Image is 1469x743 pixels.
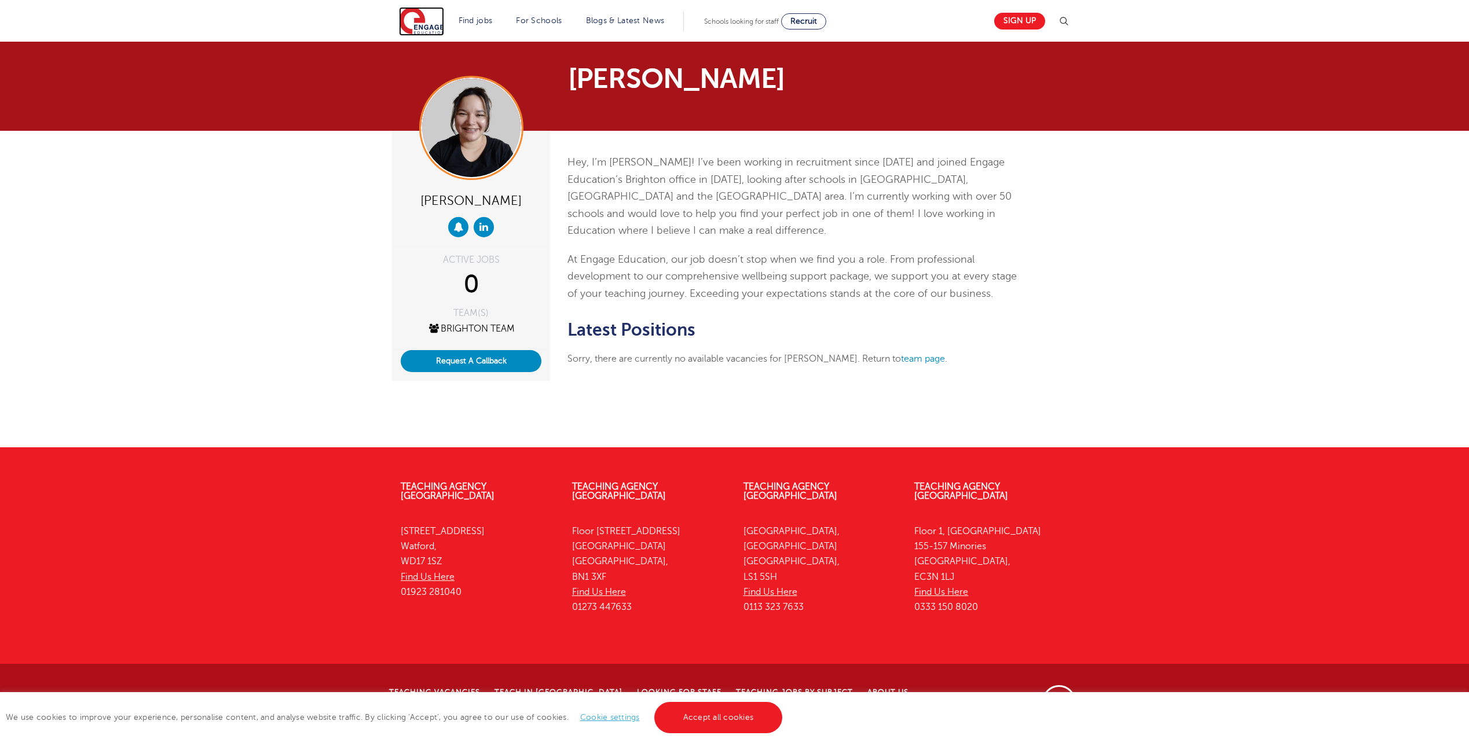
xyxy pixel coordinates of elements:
[994,13,1045,30] a: Sign up
[637,688,721,696] a: Looking for staff
[6,713,785,722] span: We use cookies to improve your experience, personalise content, and analyse website traffic. By c...
[399,7,444,36] img: Engage Education
[654,702,783,733] a: Accept all cookies
[516,16,562,25] a: For Schools
[743,524,897,615] p: [GEOGRAPHIC_DATA], [GEOGRAPHIC_DATA] [GEOGRAPHIC_DATA], LS1 5SH 0113 323 7633
[781,13,826,30] a: Recruit
[704,17,779,25] span: Schools looking for staff
[459,16,493,25] a: Find jobs
[567,156,1012,236] span: Hey, I’m [PERSON_NAME]! I’ve been working in recruitment since [DATE] and joined Engage Education...
[572,587,626,597] a: Find Us Here
[401,255,541,264] div: ACTIVE JOBS
[401,270,541,299] div: 0
[901,354,945,364] a: team page
[401,189,541,211] div: [PERSON_NAME]
[427,323,515,334] a: Brighton Team
[568,65,843,93] h1: [PERSON_NAME]
[494,688,622,696] a: Teach in [GEOGRAPHIC_DATA]
[914,481,1008,501] a: Teaching Agency [GEOGRAPHIC_DATA]
[580,713,640,722] a: Cookie settings
[743,587,797,597] a: Find Us Here
[736,688,853,696] a: Teaching jobs by subject
[586,16,665,25] a: Blogs & Latest News
[572,524,726,615] p: Floor [STREET_ADDRESS] [GEOGRAPHIC_DATA] [GEOGRAPHIC_DATA], BN1 3XF 01273 447633
[743,481,837,501] a: Teaching Agency [GEOGRAPHIC_DATA]
[914,587,968,597] a: Find Us Here
[790,17,817,25] span: Recruit
[567,253,1017,299] span: At Engage Education, our job doesn’t stop when we find you a role. From professional development ...
[572,481,666,501] a: Teaching Agency [GEOGRAPHIC_DATA]
[401,481,494,501] a: Teaching Agency [GEOGRAPHIC_DATA]
[567,320,1019,340] h2: Latest Positions
[914,524,1068,615] p: Floor 1, [GEOGRAPHIC_DATA] 155-157 Minories [GEOGRAPHIC_DATA], EC3N 1LJ 0333 150 8020
[867,688,908,696] a: About Us
[401,572,455,582] a: Find Us Here
[567,351,1019,366] p: Sorry, there are currently no available vacancies for [PERSON_NAME]. Return to .
[401,350,541,372] button: Request A Callback
[401,524,555,599] p: [STREET_ADDRESS] Watford, WD17 1SZ 01923 281040
[401,308,541,318] div: TEAM(S)
[389,688,480,696] a: Teaching Vacancies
